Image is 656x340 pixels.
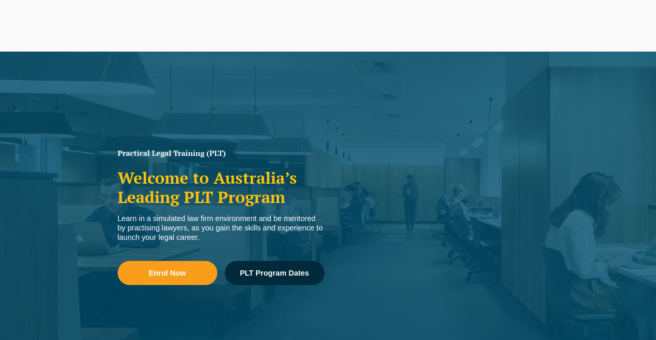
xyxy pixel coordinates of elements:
a: Enrol Now [118,261,217,285]
span: PLT Program Dates [240,269,309,277]
h1: Practical Legal Training (PLT) [118,149,324,157]
a: PLT Program Dates [225,261,324,285]
div: Learn in a simulated law firm environment and be mentored by practising lawyers, as you gain the ... [118,214,324,242]
h2: Welcome to Australia’s Leading PLT Program [118,168,324,206]
span: Enrol Now [149,269,186,277]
